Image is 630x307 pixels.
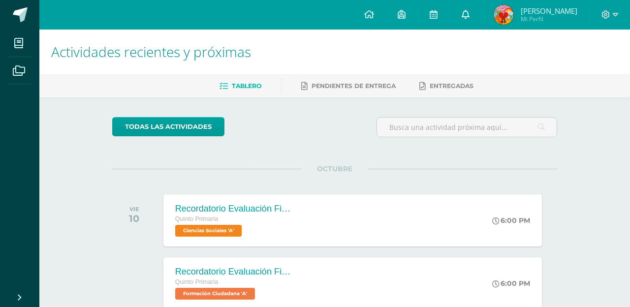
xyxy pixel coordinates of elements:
span: OCTUBRE [301,164,368,173]
div: 6:00 PM [492,279,530,288]
span: Quinto Primaria [175,278,219,285]
span: Tablero [232,82,261,90]
span: Entregadas [430,82,473,90]
img: f8d4f7e4f31f6794352e4c44e504bd77.png [494,5,513,25]
span: Actividades recientes y próximas [51,42,251,61]
div: Recordatorio Evaluación Final [175,267,293,277]
span: [PERSON_NAME] [521,6,577,16]
span: Formación Ciudadana 'A' [175,288,255,300]
div: Recordatorio Evaluación Final [175,204,293,214]
a: todas las Actividades [112,117,224,136]
span: Mi Perfil [521,15,577,23]
a: Pendientes de entrega [301,78,396,94]
div: 6:00 PM [492,216,530,225]
div: 10 [129,213,139,224]
span: Quinto Primaria [175,215,219,222]
input: Busca una actividad próxima aquí... [377,118,557,137]
a: Entregadas [419,78,473,94]
span: Pendientes de entrega [312,82,396,90]
span: Ciencias Sociales 'A' [175,225,242,237]
a: Tablero [220,78,261,94]
div: VIE [129,206,139,213]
